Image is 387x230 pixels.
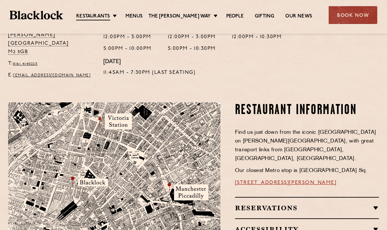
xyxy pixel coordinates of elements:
[232,33,282,41] p: 12:00pm - 10:30pm
[103,59,196,66] h4: [DATE]
[148,13,211,20] a: The [PERSON_NAME] Way
[76,13,110,20] a: Restaurants
[125,13,143,20] a: Menus
[329,6,377,24] div: Book Now
[168,33,216,41] p: 12:00pm - 3:00pm
[168,45,216,53] p: 5:00pm - 10:30pm
[285,13,312,20] a: Our News
[103,33,152,41] p: 12:00pm - 3:00pm
[103,69,196,77] p: 11:45am - 7:30pm (Last Seating)
[255,13,274,20] a: Gifting
[13,74,91,77] a: [EMAIL_ADDRESS][DOMAIN_NAME]
[235,130,376,161] span: Find us just down from the iconic [GEOGRAPHIC_DATA] on [PERSON_NAME][GEOGRAPHIC_DATA], with great...
[103,45,152,53] p: 5:00pm - 10:00pm
[8,71,94,80] p: E:
[235,168,367,173] span: Our closest Metro stop is [GEOGRAPHIC_DATA] Sq.
[10,11,63,20] img: BL_Textured_Logo-footer-cropped.svg
[235,204,379,212] h2: Reservations
[8,60,94,68] p: T:
[235,180,337,185] a: [STREET_ADDRESS][PERSON_NAME]
[226,13,244,20] a: People
[235,102,379,119] h2: Restaurant Information
[13,62,38,66] a: 0161 4140225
